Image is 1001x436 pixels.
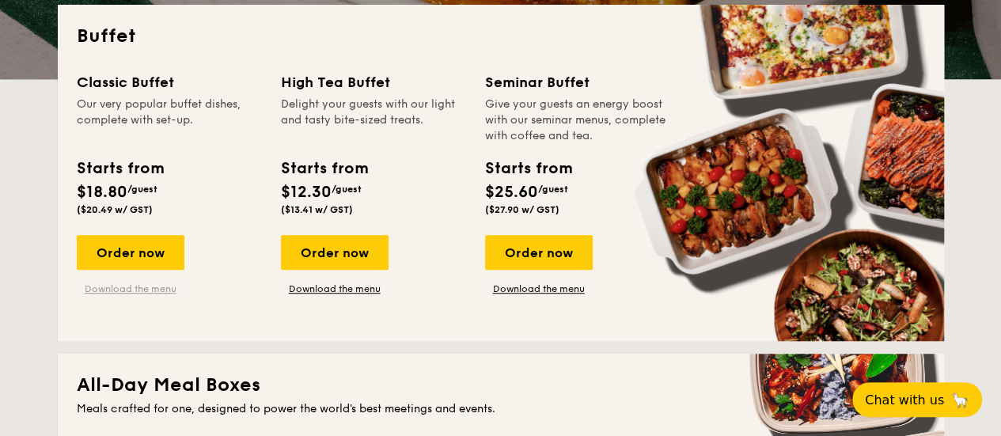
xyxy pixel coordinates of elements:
[281,282,389,295] a: Download the menu
[77,183,127,202] span: $18.80
[538,184,568,195] span: /guest
[77,204,153,215] span: ($20.49 w/ GST)
[77,282,184,295] a: Download the menu
[281,204,353,215] span: ($13.41 w/ GST)
[281,235,389,270] div: Order now
[77,71,262,93] div: Classic Buffet
[485,183,538,202] span: $25.60
[77,24,925,49] h2: Buffet
[485,71,670,93] div: Seminar Buffet
[77,97,262,144] div: Our very popular buffet dishes, complete with set-up.
[485,97,670,144] div: Give your guests an energy boost with our seminar menus, complete with coffee and tea.
[77,235,184,270] div: Order now
[281,71,466,93] div: High Tea Buffet
[485,157,571,180] div: Starts from
[77,401,925,417] div: Meals crafted for one, designed to power the world's best meetings and events.
[485,282,593,295] a: Download the menu
[485,204,559,215] span: ($27.90 w/ GST)
[950,391,969,409] span: 🦙
[77,157,163,180] div: Starts from
[77,373,925,398] h2: All-Day Meal Boxes
[332,184,362,195] span: /guest
[865,392,944,408] span: Chat with us
[127,184,157,195] span: /guest
[281,97,466,144] div: Delight your guests with our light and tasty bite-sized treats.
[281,157,367,180] div: Starts from
[281,183,332,202] span: $12.30
[852,382,982,417] button: Chat with us🦙
[485,235,593,270] div: Order now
